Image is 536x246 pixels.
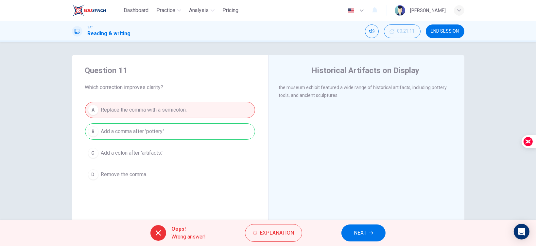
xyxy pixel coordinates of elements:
[88,30,131,38] h1: Reading & writing
[124,7,148,14] span: Dashboard
[88,25,93,30] span: SAT
[354,228,367,238] span: NEXT
[514,224,529,239] div: Open Intercom Messenger
[365,24,379,38] div: Mute
[171,225,206,233] span: Oops!
[186,5,217,16] button: Analysis
[341,224,386,241] button: NEXT
[189,7,209,14] span: Analysis
[395,5,405,16] img: Profile picture
[154,5,184,16] button: Practice
[384,24,421,38] div: Hide
[156,7,175,14] span: Practice
[245,224,302,242] button: Explanation
[397,29,415,34] span: 00:21:11
[222,7,238,14] span: Pricing
[121,5,151,16] button: Dashboard
[312,65,420,76] h4: Historical Artifacts on Display
[72,4,106,17] img: EduSynch logo
[426,24,464,38] button: END SESSION
[260,228,294,238] span: Explanation
[279,85,447,98] span: the museum exhibit featured a wide range of historical artifacts, including pottery tools, and an...
[85,65,255,76] h4: Question 11
[384,24,421,38] button: 00:21:11
[431,29,459,34] span: END SESSION
[347,8,355,13] img: en
[85,84,255,91] span: Which correction improves clarity?
[72,4,121,17] a: EduSynch logo
[220,5,241,16] button: Pricing
[410,7,446,14] div: [PERSON_NAME]
[171,233,206,241] span: Wrong answer!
